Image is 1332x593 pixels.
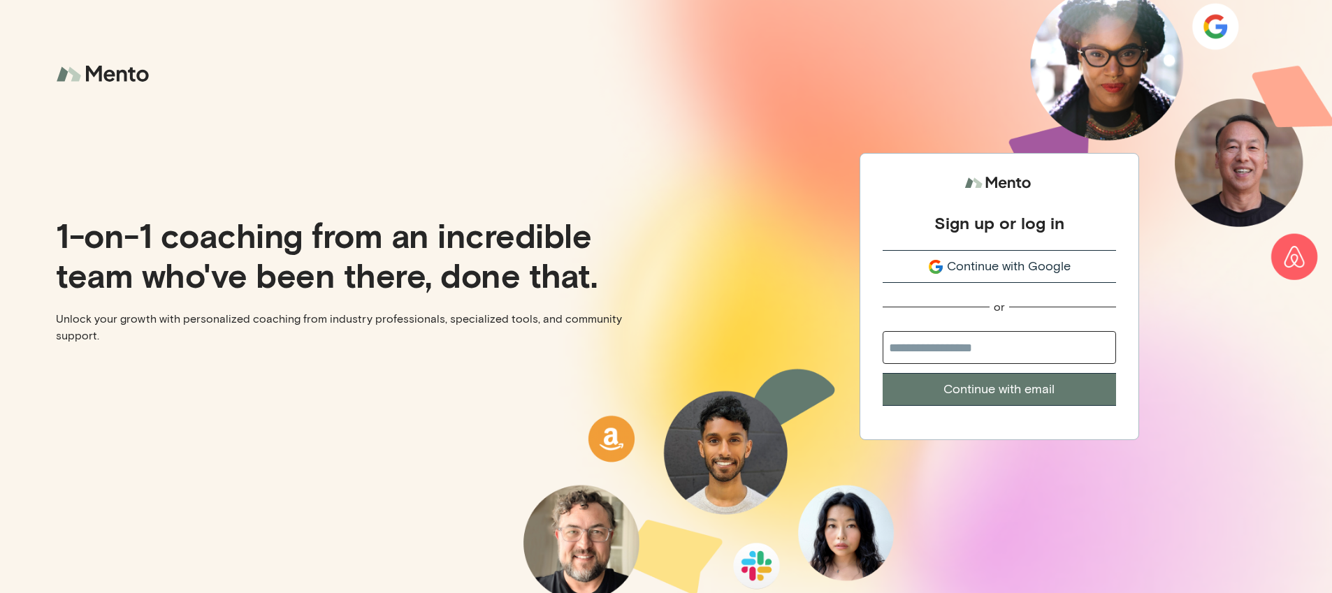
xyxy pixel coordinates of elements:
[994,300,1005,314] div: or
[56,311,655,344] p: Unlock your growth with personalized coaching from industry professionals, specialized tools, and...
[56,215,655,293] p: 1-on-1 coaching from an incredible team who've been there, done that.
[883,250,1116,283] button: Continue with Google
[964,170,1034,196] img: logo.svg
[934,212,1064,233] div: Sign up or log in
[883,373,1116,406] button: Continue with email
[56,56,154,93] img: logo
[947,257,1071,276] span: Continue with Google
